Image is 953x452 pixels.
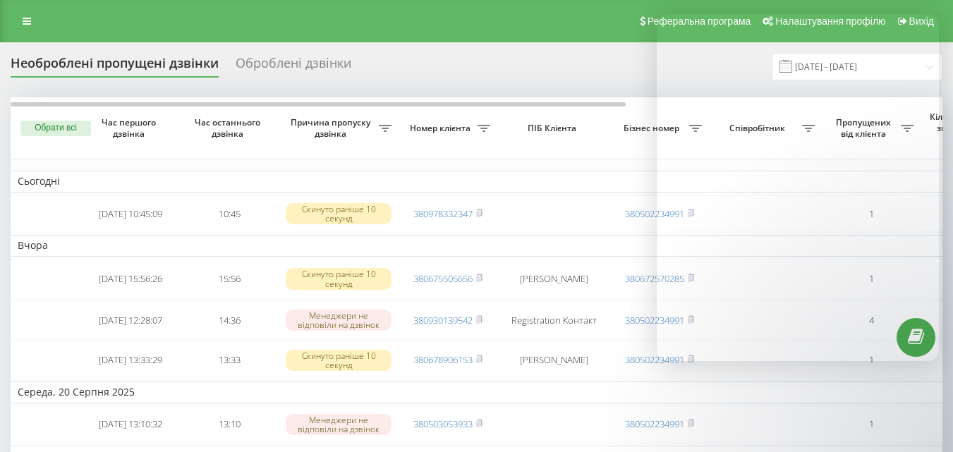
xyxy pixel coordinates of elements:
[191,117,267,139] span: Час останнього дзвінка
[625,272,684,285] a: 380672570285
[180,406,279,444] td: 13:10
[20,121,91,136] button: Обрати всі
[406,123,478,134] span: Номер клієнта
[81,195,180,233] td: [DATE] 10:45:09
[286,350,391,371] div: Скинуто раніше 10 секунд
[286,117,379,139] span: Причина пропуску дзвінка
[286,203,391,224] div: Скинуто раніше 10 секунд
[81,259,180,299] td: [DATE] 15:56:26
[236,56,351,78] div: Оброблені дзвінки
[497,342,610,379] td: [PERSON_NAME]
[413,353,473,366] a: 380678906153
[81,406,180,444] td: [DATE] 13:10:32
[180,195,279,233] td: 10:45
[92,117,169,139] span: Час першого дзвінка
[509,123,598,134] span: ПІБ Клієнта
[617,123,689,134] span: Бізнес номер
[286,268,391,289] div: Скинуто раніше 10 секунд
[657,14,939,361] iframe: Intercom live chat
[286,310,391,331] div: Менеджери не відповіли на дзвінок
[81,342,180,379] td: [DATE] 13:33:29
[497,302,610,339] td: Registration Контакт
[413,272,473,285] a: 380675505656
[180,342,279,379] td: 13:33
[625,417,684,430] a: 380502234991
[413,314,473,326] a: 380930139542
[497,259,610,299] td: [PERSON_NAME]
[81,302,180,339] td: [DATE] 12:28:07
[625,207,684,220] a: 380502234991
[905,372,939,406] iframe: Intercom live chat
[11,56,219,78] div: Необроблені пропущені дзвінки
[180,302,279,339] td: 14:36
[286,414,391,435] div: Менеджери не відповіли на дзвінок
[180,259,279,299] td: 15:56
[648,16,751,27] span: Реферальна програма
[822,406,921,444] td: 1
[625,314,684,326] a: 380502234991
[625,353,684,366] a: 380502234991
[413,207,473,220] a: 380978332347
[413,417,473,430] a: 380503053933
